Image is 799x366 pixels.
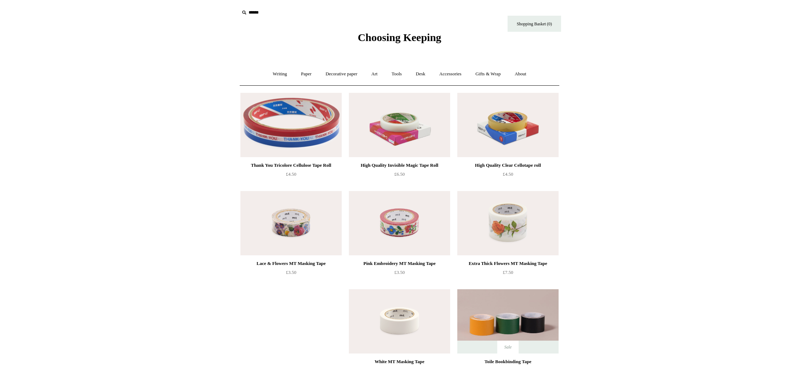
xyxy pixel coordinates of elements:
[349,191,450,255] a: Pink Embroidery MT Masking Tape Pink Embroidery MT Masking Tape
[457,259,559,289] a: Extra Thick Flowers MT Masking Tape £7.50
[459,357,557,366] div: Toile Bookbinding Tape
[457,289,559,354] img: Toile Bookbinding Tape
[295,65,318,84] a: Paper
[240,161,342,190] a: Thank You Tricolore Cellulose Tape Roll £4.50
[365,65,384,84] a: Art
[503,171,513,177] span: £4.50
[409,65,432,84] a: Desk
[457,191,559,255] a: Extra Thick Flowers MT Masking Tape Extra Thick Flowers MT Masking Tape
[394,270,404,275] span: £3.50
[457,93,559,157] img: High Quality Clear Cellotape roll
[240,93,342,157] img: Thank You Tricolore Cellulose Tape Roll
[508,16,561,32] a: Shopping Basket (0)
[459,161,557,170] div: High Quality Clear Cellotape roll
[351,357,448,366] div: White MT Masking Tape
[349,191,450,255] img: Pink Embroidery MT Masking Tape
[349,259,450,289] a: Pink Embroidery MT Masking Tape £3.50
[459,259,557,268] div: Extra Thick Flowers MT Masking Tape
[242,161,340,170] div: Thank You Tricolore Cellulose Tape Roll
[349,161,450,190] a: High Quality Invisible Magic Tape Roll £6.50
[351,161,448,170] div: High Quality Invisible Magic Tape Roll
[240,191,342,255] a: Lace & Flowers MT Masking Tape Lace & Flowers MT Masking Tape
[286,171,296,177] span: £4.50
[351,259,448,268] div: Pink Embroidery MT Masking Tape
[394,171,404,177] span: £6.50
[240,191,342,255] img: Lace & Flowers MT Masking Tape
[433,65,468,84] a: Accessories
[349,93,450,157] a: High Quality Invisible Magic Tape Roll High Quality Invisible Magic Tape Roll
[457,93,559,157] a: High Quality Clear Cellotape roll High Quality Clear Cellotape roll
[457,191,559,255] img: Extra Thick Flowers MT Masking Tape
[286,270,296,275] span: £3.50
[508,65,533,84] a: About
[349,289,450,354] a: White MT Masking Tape White MT Masking Tape
[240,93,342,157] a: Thank You Tricolore Cellulose Tape Roll Thank You Tricolore Cellulose Tape Roll
[349,289,450,354] img: White MT Masking Tape
[385,65,408,84] a: Tools
[457,161,559,190] a: High Quality Clear Cellotape roll £4.50
[358,31,441,43] span: Choosing Keeping
[497,341,519,354] span: Sale
[266,65,294,84] a: Writing
[503,270,513,275] span: £7.50
[358,37,441,42] a: Choosing Keeping
[349,93,450,157] img: High Quality Invisible Magic Tape Roll
[457,289,559,354] a: Toile Bookbinding Tape Toile Bookbinding Tape Sale
[469,65,507,84] a: Gifts & Wrap
[242,259,340,268] div: Lace & Flowers MT Masking Tape
[240,259,342,289] a: Lace & Flowers MT Masking Tape £3.50
[319,65,364,84] a: Decorative paper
